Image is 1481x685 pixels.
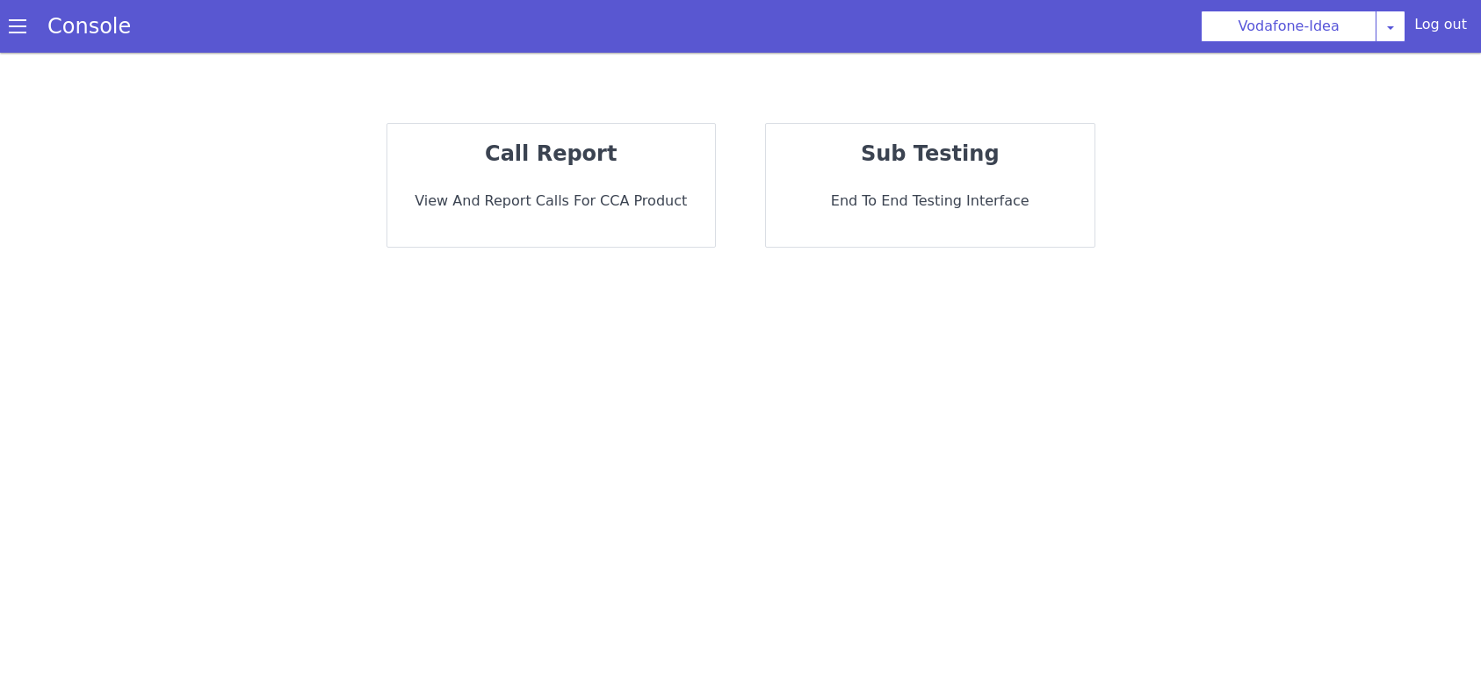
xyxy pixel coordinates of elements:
[1201,11,1376,42] button: Vodafone-Idea
[401,191,702,212] p: View and report calls for CCA Product
[26,14,152,39] a: Console
[861,141,1000,166] strong: sub testing
[485,141,617,166] strong: call report
[1414,14,1467,42] div: Log out
[780,191,1080,212] p: End to End Testing Interface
